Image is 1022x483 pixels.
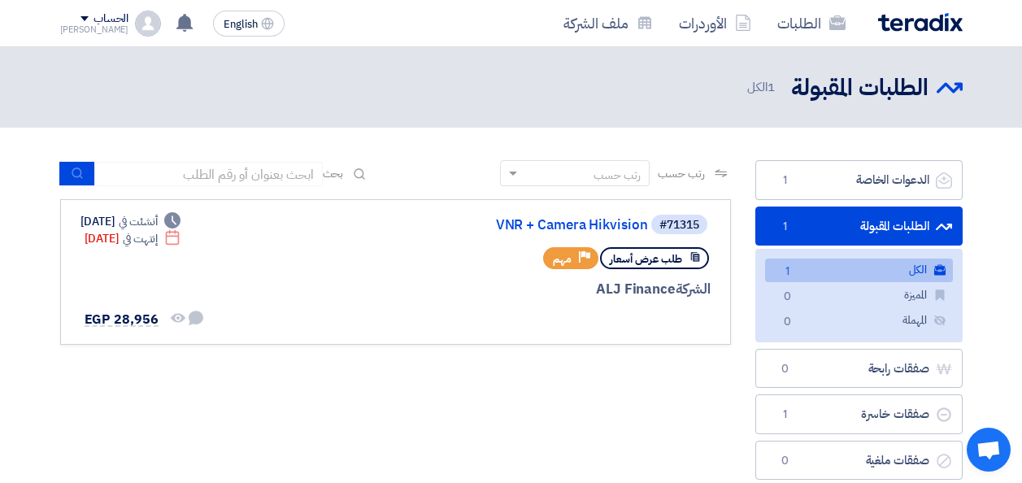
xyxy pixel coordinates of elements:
[94,12,128,26] div: الحساب
[776,407,795,423] span: 1
[755,441,963,481] a: صفقات ملغية0
[610,251,682,267] span: طلب عرض أسعار
[135,11,161,37] img: profile_test.png
[755,207,963,246] a: الطلبات المقبولة1
[747,78,778,97] span: الكل
[778,263,798,281] span: 1
[967,428,1011,472] div: Open chat
[594,167,641,184] div: رتب حسب
[658,165,704,182] span: رتب حسب
[659,220,699,231] div: #71315
[224,19,258,30] span: English
[553,251,572,267] span: مهم
[776,219,795,235] span: 1
[85,310,159,329] span: EGP 28,956
[323,218,648,233] a: VNR + Camera Hikvision
[768,78,775,96] span: 1
[765,259,953,282] a: الكل
[776,453,795,469] span: 0
[119,213,158,230] span: أنشئت في
[764,4,859,42] a: الطلبات
[213,11,285,37] button: English
[755,349,963,389] a: صفقات رابحة0
[550,4,666,42] a: ملف الشركة
[60,25,129,34] div: [PERSON_NAME]
[755,160,963,200] a: الدعوات الخاصة1
[778,314,798,331] span: 0
[755,394,963,434] a: صفقات خاسرة1
[776,361,795,377] span: 0
[320,279,711,300] div: ALJ Finance
[676,279,711,299] span: الشركة
[80,213,181,230] div: [DATE]
[85,230,181,247] div: [DATE]
[778,289,798,306] span: 0
[776,172,795,189] span: 1
[323,165,344,182] span: بحث
[791,72,928,104] h2: الطلبات المقبولة
[123,230,158,247] span: إنتهت في
[95,162,323,186] input: ابحث بعنوان أو رقم الطلب
[765,284,953,307] a: المميزة
[878,13,963,32] img: Teradix logo
[765,309,953,333] a: المهملة
[666,4,764,42] a: الأوردرات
